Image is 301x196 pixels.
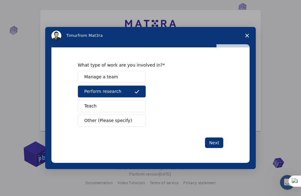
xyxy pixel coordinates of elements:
span: Suporte [12,4,34,10]
span: from Mat3ra [78,33,103,38]
span: Teach [84,103,97,109]
button: Manage a team [78,71,146,83]
button: Other (Please specify) [78,115,146,127]
span: Close survey [238,27,256,44]
div: What type of work are you involved in? [78,62,214,68]
span: Timur [66,33,78,38]
button: Teach [78,100,146,112]
span: Perform research [84,88,121,95]
span: Manage a team [84,74,118,80]
img: Profile image for Timur [51,31,61,41]
span: Other (Please specify) [84,117,132,124]
button: Next [205,137,223,148]
button: Perform research [78,85,146,98]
